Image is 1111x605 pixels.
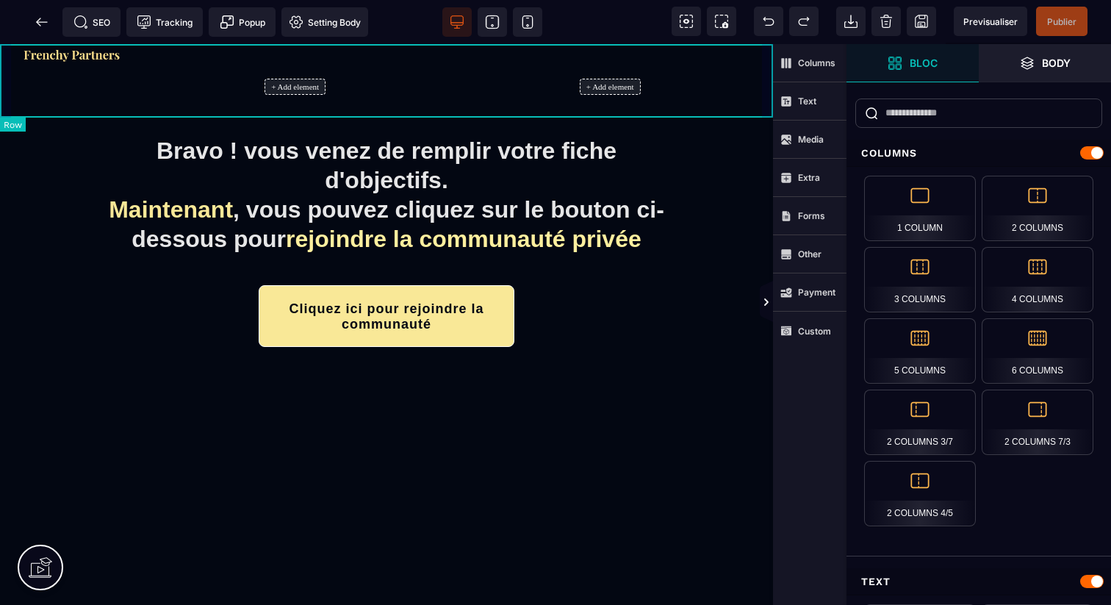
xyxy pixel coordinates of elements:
[707,7,736,36] span: Screenshot
[864,247,976,312] div: 3 Columns
[798,326,831,337] strong: Custom
[259,241,514,303] button: Cliquez ici pour rejoindre la communauté
[798,172,820,183] strong: Extra
[910,57,938,68] strong: Bloc
[798,210,825,221] strong: Forms
[96,85,676,217] h1: Bravo ! vous venez de remplir votre fiche d'objectifs. , vous pouvez cliquez sur le bouton ci-des...
[798,287,835,298] strong: Payment
[846,140,1111,167] div: Columns
[864,318,976,384] div: 5 Columns
[864,176,976,241] div: 1 Column
[798,134,824,145] strong: Media
[846,44,979,82] span: Open Blocks
[982,176,1093,241] div: 2 Columns
[979,44,1111,82] span: Open Layer Manager
[73,15,110,29] span: SEO
[22,4,121,18] img: f2a3730b544469f405c58ab4be6274e8_Capture_d%E2%80%99e%CC%81cran_2025-09-01_a%CC%80_20.57.27.png
[1042,57,1071,68] strong: Body
[1047,16,1076,27] span: Publier
[137,15,193,29] span: Tracking
[798,248,821,259] strong: Other
[798,96,816,107] strong: Text
[220,15,265,29] span: Popup
[798,57,835,68] strong: Columns
[289,15,361,29] span: Setting Body
[982,390,1093,455] div: 2 Columns 7/3
[954,7,1027,36] span: Preview
[864,390,976,455] div: 2 Columns 3/7
[846,568,1111,595] div: Text
[864,461,976,526] div: 2 Columns 4/5
[982,247,1093,312] div: 4 Columns
[963,16,1018,27] span: Previsualiser
[982,318,1093,384] div: 6 Columns
[672,7,701,36] span: View components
